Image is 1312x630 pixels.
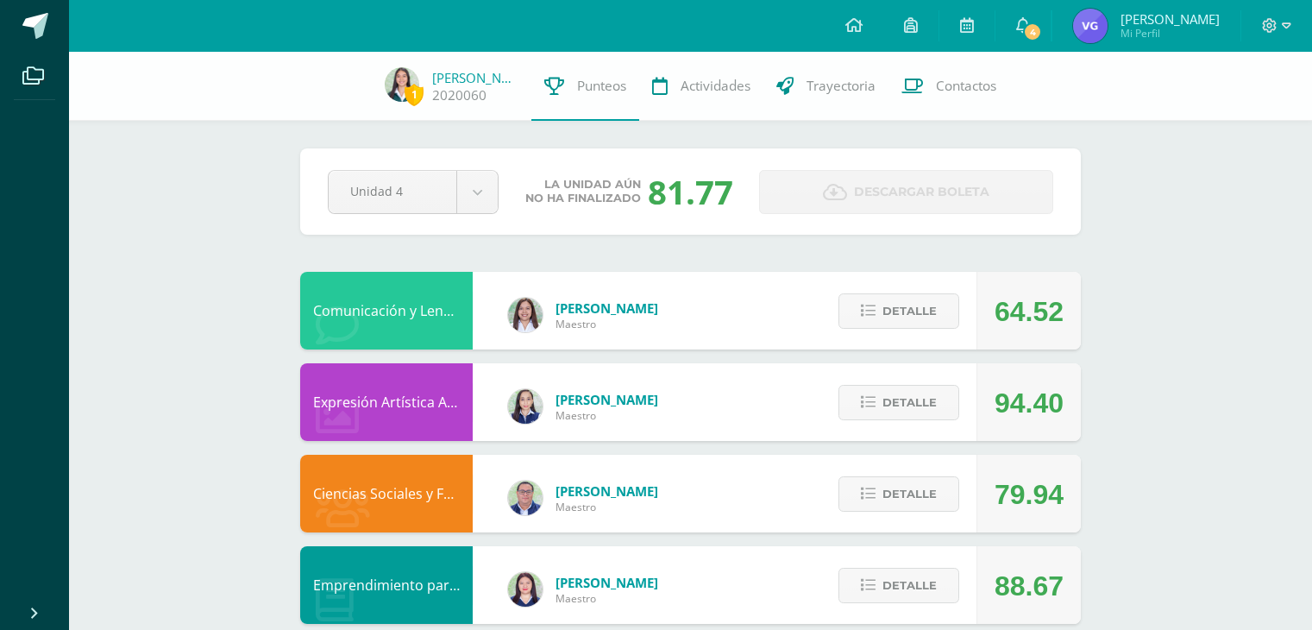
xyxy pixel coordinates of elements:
[405,84,424,105] span: 1
[525,178,641,205] span: La unidad aún no ha finalizado
[350,171,435,211] span: Unidad 4
[300,455,473,532] div: Ciencias Sociales y Formación Ciudadana
[838,293,959,329] button: Detalle
[300,363,473,441] div: Expresión Artística ARTES PLÁSTICAS
[556,482,658,500] span: [PERSON_NAME]
[639,52,763,121] a: Actividades
[1023,22,1042,41] span: 4
[838,476,959,512] button: Detalle
[300,272,473,350] div: Comunicación y Lenguaje, Inglés
[556,574,658,591] span: [PERSON_NAME]
[1073,9,1108,43] img: 4cb906257454cc9c0ff3fcb673bae337.png
[556,591,658,606] span: Maestro
[531,52,639,121] a: Punteos
[995,456,1064,533] div: 79.94
[556,391,658,408] span: [PERSON_NAME]
[508,389,543,424] img: 360951c6672e02766e5b7d72674f168c.png
[1121,10,1220,28] span: [PERSON_NAME]
[556,408,658,423] span: Maestro
[556,500,658,514] span: Maestro
[854,171,989,213] span: Descargar boleta
[300,546,473,624] div: Emprendimiento para la Productividad
[508,298,543,332] img: acecb51a315cac2de2e3deefdb732c9f.png
[385,67,419,102] img: 5ba1533ff7a61f443698ede858c08838.png
[882,478,937,510] span: Detalle
[838,568,959,603] button: Detalle
[556,317,658,331] span: Maestro
[995,547,1064,625] div: 88.67
[1121,26,1220,41] span: Mi Perfil
[763,52,888,121] a: Trayectoria
[936,77,996,95] span: Contactos
[556,299,658,317] span: [PERSON_NAME]
[648,169,733,214] div: 81.77
[838,385,959,420] button: Detalle
[888,52,1009,121] a: Contactos
[508,572,543,607] img: a452c7054714546f759a1a740f2e8572.png
[995,364,1064,442] div: 94.40
[432,69,518,86] a: [PERSON_NAME]
[995,273,1064,350] div: 64.52
[882,387,937,419] span: Detalle
[329,171,498,213] a: Unidad 4
[432,86,487,104] a: 2020060
[882,570,937,602] span: Detalle
[807,77,876,95] span: Trayectoria
[681,77,750,95] span: Actividades
[508,481,543,515] img: c1c1b07ef08c5b34f56a5eb7b3c08b85.png
[577,77,626,95] span: Punteos
[882,295,937,327] span: Detalle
